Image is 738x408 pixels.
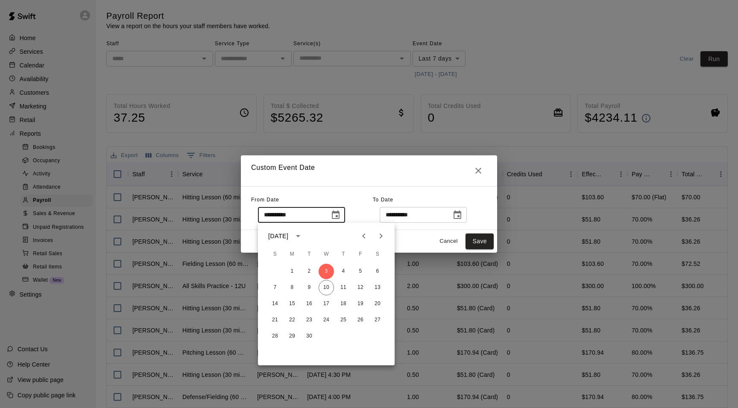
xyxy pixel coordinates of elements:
[353,264,368,279] button: 5
[284,329,300,344] button: 29
[302,329,317,344] button: 30
[319,296,334,312] button: 17
[268,232,288,241] div: [DATE]
[353,296,368,312] button: 19
[284,312,300,328] button: 22
[302,296,317,312] button: 16
[353,246,368,263] span: Friday
[302,246,317,263] span: Tuesday
[336,296,351,312] button: 18
[267,329,283,344] button: 28
[291,229,305,243] button: calendar view is open, switch to year view
[319,264,334,279] button: 3
[449,207,466,224] button: Choose date, selected date is Sep 10, 2025
[319,312,334,328] button: 24
[435,235,462,248] button: Cancel
[370,246,385,263] span: Saturday
[370,280,385,295] button: 13
[353,280,368,295] button: 12
[284,296,300,312] button: 15
[373,197,393,203] span: To Date
[319,280,334,295] button: 10
[302,264,317,279] button: 2
[372,227,389,245] button: Next month
[267,296,283,312] button: 14
[284,280,300,295] button: 8
[251,197,279,203] span: From Date
[370,312,385,328] button: 27
[466,233,494,249] button: Save
[470,162,487,179] button: Close
[267,280,283,295] button: 7
[267,246,283,263] span: Sunday
[336,312,351,328] button: 25
[241,155,497,186] h2: Custom Event Date
[319,246,334,263] span: Wednesday
[336,264,351,279] button: 4
[370,264,385,279] button: 6
[353,312,368,328] button: 26
[355,227,372,245] button: Previous month
[267,312,283,328] button: 21
[302,312,317,328] button: 23
[302,280,317,295] button: 9
[284,246,300,263] span: Monday
[336,246,351,263] span: Thursday
[284,264,300,279] button: 1
[327,207,344,224] button: Choose date, selected date is Sep 3, 2025
[370,296,385,312] button: 20
[336,280,351,295] button: 11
